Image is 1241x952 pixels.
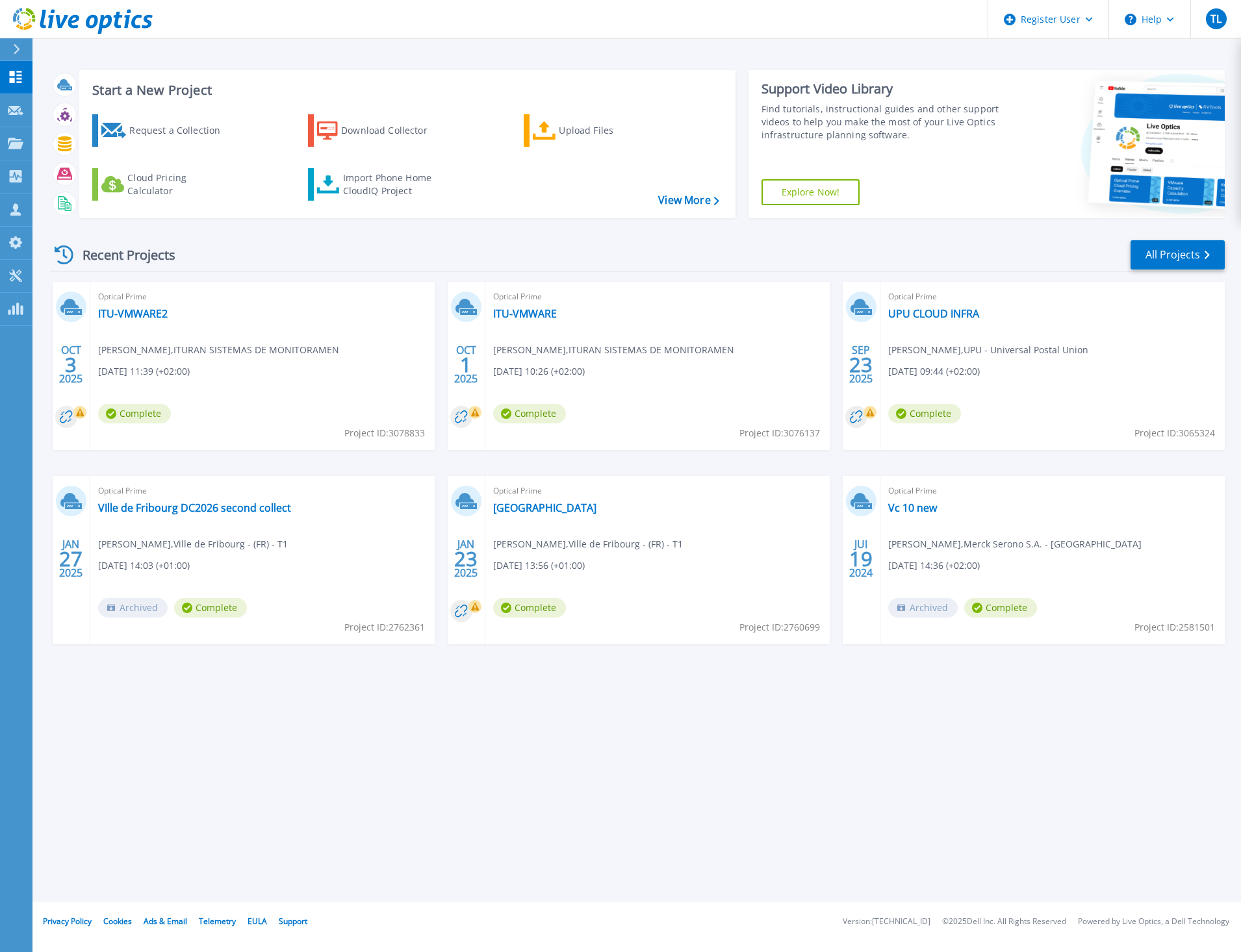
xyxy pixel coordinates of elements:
a: [GEOGRAPHIC_DATA] [493,501,596,514]
span: [DATE] 10:26 (+02:00) [493,364,585,379]
span: [DATE] 09:44 (+02:00) [888,364,980,379]
a: Request a Collection [92,114,237,147]
span: Complete [493,404,566,423]
li: Version: [TECHNICAL_ID] [843,918,930,926]
span: [DATE] 14:03 (+01:00) [98,558,190,573]
span: Optical Prime [98,484,427,498]
div: OCT 2025 [58,341,83,388]
span: Optical Prime [493,290,822,304]
span: Project ID: 3076137 [739,426,820,440]
span: [PERSON_NAME] , Ville de Fribourg - (FR) - T1 [493,537,683,551]
a: EULA [248,916,267,927]
span: Project ID: 2760699 [739,620,820,634]
div: Import Phone Home CloudIQ Project [343,171,444,197]
h3: Start a New Project [92,83,719,97]
a: Download Collector [308,114,453,147]
span: Complete [888,404,961,423]
span: [PERSON_NAME] , ITURAN SISTEMAS DE MONITORAMEN [493,343,734,357]
div: OCT 2025 [454,341,478,388]
div: JAN 2025 [58,535,83,582]
span: Archived [888,598,958,618]
div: Upload Files [559,118,663,144]
div: JAN 2025 [454,535,478,582]
a: ITU-VMWARE [493,307,557,320]
span: [PERSON_NAME] , Ville de Fribourg - (FR) - T1 [98,537,288,551]
a: Support [279,916,307,927]
div: Cloud Pricing Calculator [127,171,231,197]
span: TL [1210,14,1222,24]
div: Request a Collection [129,118,233,144]
div: Find tutorials, instructional guides and other support videos to help you make the most of your L... [761,103,1004,142]
span: Complete [98,404,171,423]
li: Powered by Live Optics, a Dell Technology [1078,918,1229,926]
span: 27 [59,553,83,564]
a: Explore Now! [761,179,860,205]
a: VIlle de Fribourg DC2026 second collect [98,501,291,514]
a: Cookies [103,916,132,927]
a: Privacy Policy [43,916,92,927]
a: UPU CLOUD INFRA [888,307,979,320]
span: [DATE] 13:56 (+01:00) [493,558,585,573]
span: 23 [849,359,873,370]
span: [PERSON_NAME] , Merck Serono S.A. - [GEOGRAPHIC_DATA] [888,537,1142,551]
span: Project ID: 3065324 [1134,426,1215,440]
div: JUI 2024 [849,535,873,582]
div: Recent Projects [50,239,193,271]
span: 3 [65,359,77,370]
span: Project ID: 2762361 [344,620,425,634]
span: Optical Prime [888,484,1217,498]
span: [DATE] 14:36 (+02:00) [888,558,980,573]
span: Complete [493,598,566,618]
span: Project ID: 2581501 [1134,620,1215,634]
span: Optical Prime [888,290,1217,304]
span: Project ID: 3078833 [344,426,425,440]
span: 23 [454,553,478,564]
a: Ads & Email [144,916,187,927]
span: 1 [460,359,472,370]
span: Complete [174,598,247,618]
span: Optical Prime [493,484,822,498]
span: [PERSON_NAME] , ITURAN SISTEMAS DE MONITORAMEN [98,343,339,357]
div: Support Video Library [761,81,1004,97]
span: Complete [964,598,1037,618]
a: Cloud Pricing Calculator [92,168,237,201]
span: 19 [849,553,873,564]
a: Telemetry [199,916,236,927]
li: © 2025 Dell Inc. All Rights Reserved [942,918,1066,926]
a: View More [658,194,719,207]
span: [DATE] 11:39 (+02:00) [98,364,190,379]
a: All Projects [1131,240,1225,269]
span: Archived [98,598,168,618]
div: SEP 2025 [849,341,873,388]
a: Vc 10 new [888,501,937,514]
a: ITU-VMWARE2 [98,307,168,320]
span: [PERSON_NAME] , UPU - Universal Postal Union [888,343,1088,357]
a: Upload Files [524,114,669,147]
div: Download Collector [341,118,445,144]
span: Optical Prime [98,290,427,304]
